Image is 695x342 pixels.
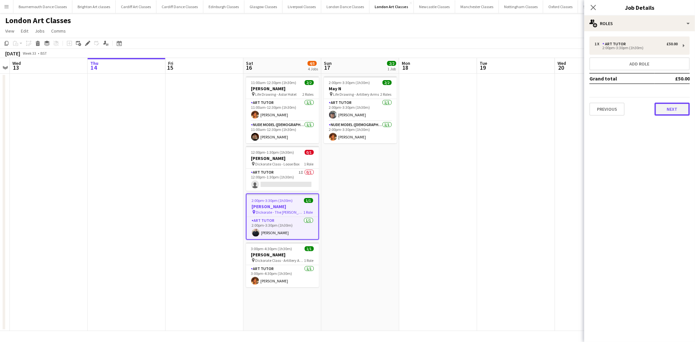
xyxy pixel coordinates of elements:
[246,193,319,240] app-job-card: 2:00pm-3:30pm (1h30m)1/1[PERSON_NAME] Dickorate - The [PERSON_NAME] Mow1 RoleArt Tutor1/12:00pm-3...
[595,42,602,46] div: 1 x
[305,150,314,155] span: 0/1
[589,103,625,116] button: Previous
[251,246,292,251] span: 3:00pm-4:30pm (1h30m)
[589,57,690,70] button: Add role
[369,0,414,13] button: London Art Classes
[18,27,31,35] a: Edit
[35,28,45,34] span: Jobs
[51,28,66,34] span: Comms
[40,51,47,56] div: BST
[246,169,319,191] app-card-role: Art Tutor1I0/112:00pm-1:30pm (1h30m)
[667,42,678,46] div: £50.00
[387,66,396,71] div: 1 Job
[304,210,313,215] span: 1 Role
[308,61,317,66] span: 4/5
[246,86,319,92] h3: [PERSON_NAME]
[255,92,297,97] span: Life Drawing - Astor Hotel
[203,0,244,13] button: Edinburgh Classes
[89,64,98,71] span: 14
[655,73,690,84] td: £50.00
[156,0,203,13] button: Cardiff Dance Classes
[387,61,396,66] span: 2/2
[251,150,294,155] span: 12:00pm-1:30pm (1h30m)
[402,60,410,66] span: Mon
[303,92,314,97] span: 2 Roles
[246,146,319,191] app-job-card: 12:00pm-1:30pm (1h30m)0/1[PERSON_NAME] Dickorate Class - Loose Box1 RoleArt Tutor1I0/112:00pm-1:3...
[21,28,28,34] span: Edit
[244,0,282,13] button: Glasgow Classes
[602,42,629,46] div: Art Tutor
[167,64,173,71] span: 15
[49,27,68,35] a: Comms
[256,210,304,215] span: Dickorate - The [PERSON_NAME] Mow
[251,80,297,85] span: 11:00am-12:30pm (1h30m)
[578,0,616,13] button: Sheffield Classes
[246,76,319,143] app-job-card: 11:00am-12:30pm (1h30m)2/2[PERSON_NAME] Life Drawing - Astor Hotel2 RolesArt Tutor1/111:00am-12:3...
[12,60,21,66] span: Wed
[479,64,487,71] span: 19
[255,162,300,166] span: Dickorate Class - Loose Box
[401,64,410,71] span: 18
[557,60,566,66] span: Wed
[323,64,332,71] span: 17
[246,155,319,161] h3: [PERSON_NAME]
[246,121,319,143] app-card-role: Nude Model ([DEMOGRAPHIC_DATA])1/111:00am-12:30pm (1h30m)[PERSON_NAME]
[324,76,397,143] app-job-card: 2:00pm-3:30pm (1h30m)2/2May N Life Drawing - Artillery Arms2 RolesArt Tutor1/12:00pm-3:30pm (1h30...
[329,80,370,85] span: 2:00pm-3:30pm (1h30m)
[305,80,314,85] span: 2/2
[5,28,14,34] span: View
[72,0,116,13] button: Brighton Art classes
[304,198,313,203] span: 1/1
[304,162,314,166] span: 1 Role
[245,64,253,71] span: 16
[414,0,455,13] button: Newcastle Classes
[13,0,72,13] button: Bournemouth Dance Classes
[595,46,678,50] div: 2:00pm-3:30pm (1h30m)
[5,50,20,57] div: [DATE]
[255,258,304,263] span: Dickorate Class - Artillery Arms
[321,0,369,13] button: London Dance Classes
[324,99,397,121] app-card-role: Art Tutor1/12:00pm-3:30pm (1h30m)[PERSON_NAME]
[116,0,156,13] button: Cardiff Art Classes
[655,103,690,116] button: Next
[246,99,319,121] app-card-role: Art Tutor1/111:00am-12:30pm (1h30m)[PERSON_NAME]
[282,0,321,13] button: Liverpool Classes
[584,3,695,12] h3: Job Details
[5,16,71,25] h1: London Art Classes
[543,0,578,13] button: Oxford Classes
[246,252,319,258] h3: [PERSON_NAME]
[247,217,318,239] app-card-role: Art Tutor1/12:00pm-3:30pm (1h30m)[PERSON_NAME]
[90,60,98,66] span: Thu
[22,51,38,56] span: Week 33
[455,0,499,13] button: Manchester Classes
[246,242,319,287] app-job-card: 3:00pm-4:30pm (1h30m)1/1[PERSON_NAME] Dickorate Class - Artillery Arms1 RoleArt Tutor1/13:00pm-4:...
[246,265,319,287] app-card-role: Art Tutor1/13:00pm-4:30pm (1h30m)[PERSON_NAME]
[168,60,173,66] span: Fri
[324,121,397,143] app-card-role: Nude Model ([DEMOGRAPHIC_DATA])1/12:00pm-3:30pm (1h30m)[PERSON_NAME]
[383,80,392,85] span: 2/2
[381,92,392,97] span: 2 Roles
[11,64,21,71] span: 13
[246,60,253,66] span: Sat
[324,86,397,92] h3: May N
[308,66,318,71] div: 4 Jobs
[3,27,17,35] a: View
[305,246,314,251] span: 1/1
[324,60,332,66] span: Sun
[589,73,655,84] td: Grand total
[557,64,566,71] span: 20
[247,204,318,209] h3: [PERSON_NAME]
[333,92,379,97] span: Life Drawing - Artillery Arms
[32,27,47,35] a: Jobs
[499,0,543,13] button: Nottingham Classes
[304,258,314,263] span: 1 Role
[480,60,487,66] span: Tue
[252,198,293,203] span: 2:00pm-3:30pm (1h30m)
[584,16,695,31] div: Roles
